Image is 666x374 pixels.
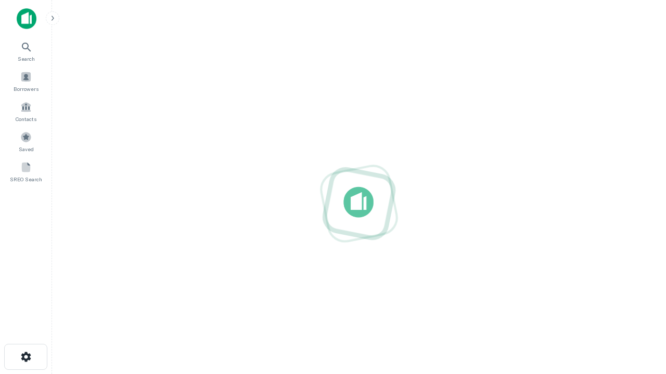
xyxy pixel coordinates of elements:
img: capitalize-icon.png [17,8,36,29]
a: Search [3,37,49,65]
span: Borrowers [14,85,39,93]
span: Saved [19,145,34,153]
span: Search [18,55,35,63]
a: Borrowers [3,67,49,95]
a: SREO Search [3,157,49,185]
span: SREO Search [10,175,42,183]
span: Contacts [16,115,36,123]
a: Saved [3,127,49,155]
iframe: Chat Widget [614,291,666,341]
a: Contacts [3,97,49,125]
